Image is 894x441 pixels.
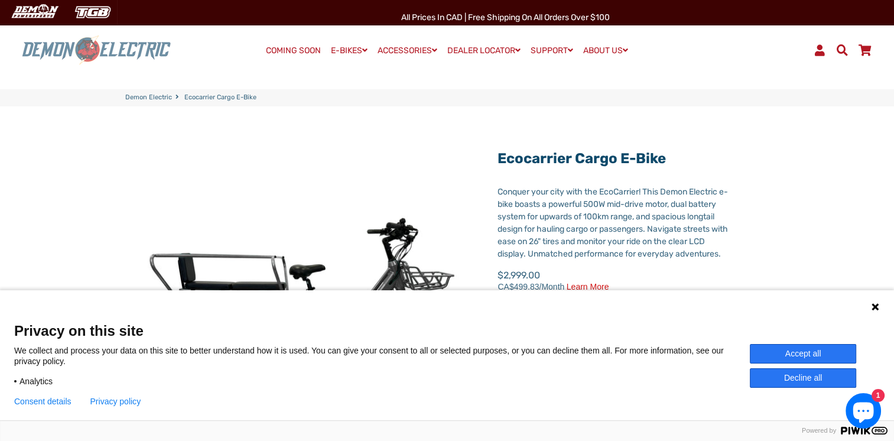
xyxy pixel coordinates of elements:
span: Powered by [797,427,841,434]
a: SUPPORT [526,42,577,59]
a: COMING SOON [262,43,325,59]
a: Demon Electric [125,93,172,103]
a: ACCESSORIES [373,42,441,59]
span: Analytics [19,376,53,387]
img: Demon Electric logo [18,35,175,66]
span: All Prices in CAD | Free shipping on all orders over $100 [401,12,610,22]
a: DEALER LOCATOR [443,42,525,59]
a: E-BIKES [327,42,372,59]
a: ABOUT US [579,42,632,59]
a: Ecocarrier Cargo E-Bike [498,150,666,167]
a: Privacy policy [90,397,141,406]
button: Consent details [14,397,71,406]
img: Demon Electric [6,2,63,22]
button: Accept all [750,344,856,364]
div: Conquer your city with the EcoCarrier! This Demon Electric e-bike boasts a powerful 500W mid-driv... [498,186,733,260]
inbox-online-store-chat: Shopify online store chat [842,393,885,432]
span: Ecocarrier Cargo E-Bike [184,93,256,103]
span: Privacy on this site [14,322,880,339]
p: We collect and process your data on this site to better understand how it is used. You can give y... [14,345,750,367]
img: TGB Canada [69,2,117,22]
span: $2,999.00 [498,268,609,291]
button: Decline all [750,368,856,388]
